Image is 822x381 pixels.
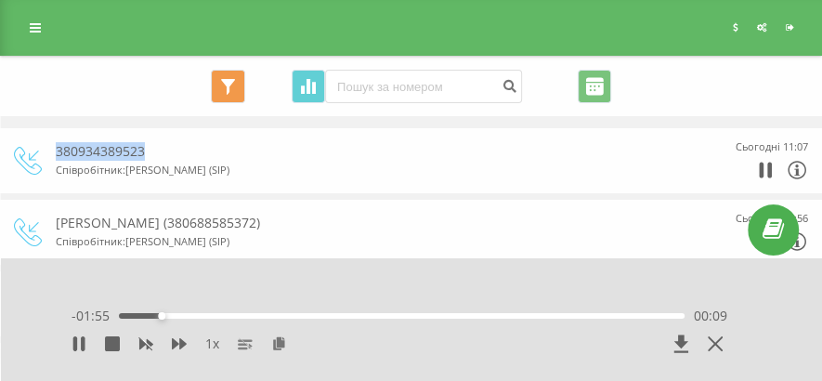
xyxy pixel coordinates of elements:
div: Сьогодні 11:07 [736,138,808,156]
div: [PERSON_NAME] (380688585372) [56,214,687,232]
div: Сьогодні 10:56 [736,209,808,228]
div: 380934389523 [56,142,687,161]
input: Пошук за номером [325,70,522,103]
div: Співробітник : [PERSON_NAME] (SIP) [56,161,687,179]
span: 1 x [205,335,219,353]
div: Співробітник : [PERSON_NAME] (SIP) [56,232,687,251]
div: Accessibility label [158,312,165,320]
span: - 01:55 [72,307,119,325]
span: 00:09 [694,307,727,325]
